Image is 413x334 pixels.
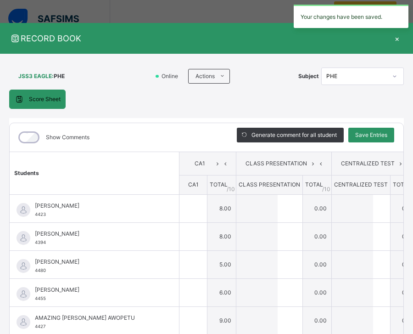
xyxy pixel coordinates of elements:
[251,131,337,139] span: Generate comment for all student
[35,286,158,294] span: [PERSON_NAME]
[326,72,387,80] div: PHE
[17,259,30,273] img: default.svg
[334,181,388,188] span: CENTRALIZED TEST
[35,258,158,266] span: [PERSON_NAME]
[35,296,46,301] span: 4455
[17,287,30,301] img: default.svg
[305,181,323,188] span: TOTAL
[17,203,30,217] img: default.svg
[303,278,332,306] td: 0.00
[210,181,228,188] span: TOTAL
[393,181,411,188] span: TOTAL
[9,32,390,45] span: RECORD BOOK
[243,159,309,168] span: CLASS PRESENTATION
[35,202,158,210] span: [PERSON_NAME]
[35,268,46,273] span: 4480
[303,194,332,222] td: 0.00
[46,133,89,142] label: Show Comments
[322,185,330,193] span: / 10
[29,95,61,103] span: Score Sheet
[18,72,54,80] span: JSS3 EAGLE :
[161,72,184,80] span: Online
[186,159,213,168] span: CA1
[227,185,235,193] span: / 10
[339,159,396,168] span: CENTRALIZED TEST
[35,230,158,238] span: [PERSON_NAME]
[207,250,236,278] td: 5.00
[207,222,236,250] td: 8.00
[294,5,408,28] div: Your changes have been saved.
[35,240,46,245] span: 4394
[17,231,30,245] img: default.svg
[355,131,387,139] span: Save Entries
[303,250,332,278] td: 0.00
[303,222,332,250] td: 0.00
[207,278,236,306] td: 6.00
[17,315,30,329] img: default.svg
[35,212,46,217] span: 4423
[239,181,300,188] span: CLASS PRESENTATION
[207,194,236,222] td: 8.00
[390,32,404,45] div: ×
[54,72,65,80] span: PHE
[298,72,319,80] span: Subject
[188,181,199,188] span: CA1
[14,170,39,176] span: Students
[195,72,215,80] span: Actions
[35,314,158,322] span: AMAZING [PERSON_NAME] AWOPETU
[35,324,45,329] span: 4427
